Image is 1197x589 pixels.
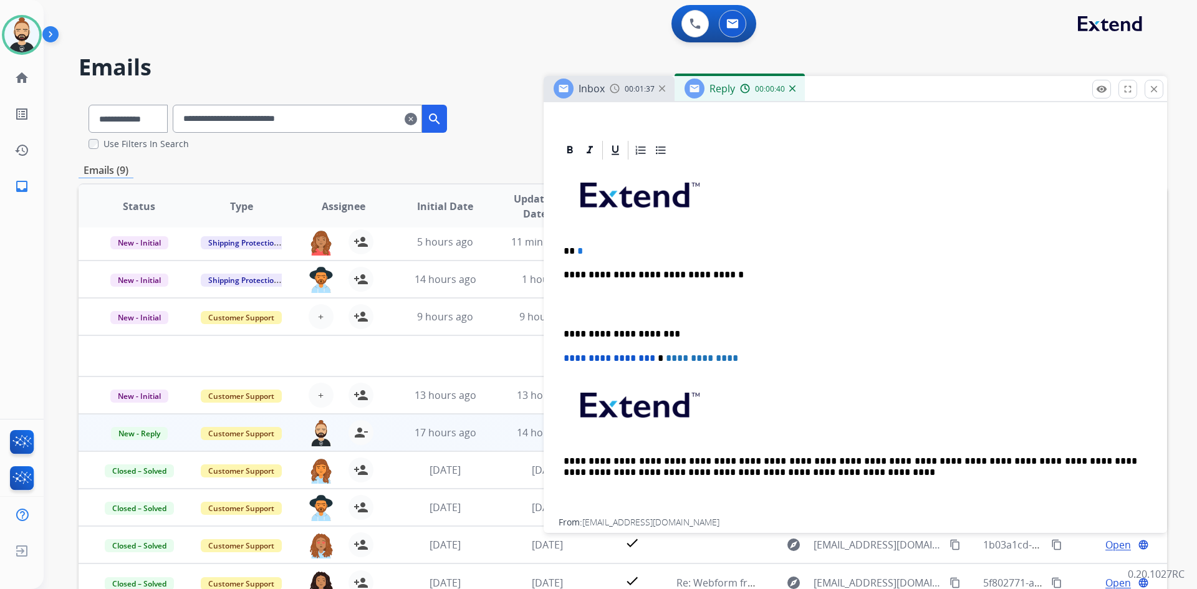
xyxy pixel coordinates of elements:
[201,236,286,249] span: Shipping Protection
[105,539,174,552] span: Closed – Solved
[322,199,365,214] span: Assignee
[318,388,324,403] span: +
[353,500,368,515] mat-icon: person_add
[532,538,563,552] span: [DATE]
[309,304,334,329] button: +
[522,272,573,286] span: 1 hour ago
[582,516,719,528] span: [EMAIL_ADDRESS][DOMAIN_NAME]
[415,272,476,286] span: 14 hours ago
[625,535,640,550] mat-icon: check
[353,309,368,324] mat-icon: person_add
[230,199,253,214] span: Type
[606,141,625,160] div: Underline
[430,500,461,514] span: [DATE]
[1138,539,1149,550] mat-icon: language
[318,309,324,324] span: +
[1128,567,1185,582] p: 0.20.1027RC
[201,274,286,287] span: Shipping Protection
[417,235,473,249] span: 5 hours ago
[105,464,174,477] span: Closed – Solved
[309,383,334,408] button: +
[111,427,168,440] span: New - Reply
[309,457,334,484] img: agent-avatar
[1138,577,1149,588] mat-icon: language
[353,462,368,477] mat-icon: person_add
[309,532,334,558] img: agent-avatar
[14,107,29,122] mat-icon: list_alt
[1051,577,1062,588] mat-icon: content_copy
[949,577,961,588] mat-icon: content_copy
[103,138,189,150] label: Use Filters In Search
[814,537,942,552] span: [EMAIL_ADDRESS][DOMAIN_NAME]
[417,310,473,323] span: 9 hours ago
[559,516,1152,529] div: From:
[14,143,29,158] mat-icon: history
[427,112,442,127] mat-icon: search
[517,426,579,439] span: 14 hours ago
[632,141,650,160] div: Ordered List
[1105,537,1131,552] span: Open
[415,388,476,402] span: 13 hours ago
[105,502,174,515] span: Closed – Solved
[625,573,640,588] mat-icon: check
[201,390,282,403] span: Customer Support
[625,84,655,94] span: 00:01:37
[123,199,155,214] span: Status
[309,420,334,446] img: agent-avatar
[709,82,735,95] span: Reply
[201,464,282,477] span: Customer Support
[14,70,29,85] mat-icon: home
[201,427,282,440] span: Customer Support
[79,55,1167,80] h2: Emails
[309,229,334,256] img: agent-avatar
[786,537,801,552] mat-icon: explore
[1148,84,1160,95] mat-icon: close
[353,425,368,440] mat-icon: person_remove
[201,502,282,515] span: Customer Support
[580,141,599,160] div: Italic
[517,388,579,402] span: 13 hours ago
[559,531,1152,544] div: To:
[430,463,461,477] span: [DATE]
[532,500,563,514] span: [DATE]
[560,141,579,160] div: Bold
[110,274,168,287] span: New - Initial
[110,236,168,249] span: New - Initial
[353,234,368,249] mat-icon: person_add
[201,539,282,552] span: Customer Support
[353,272,368,287] mat-icon: person_add
[430,538,461,552] span: [DATE]
[507,191,564,221] span: Updated Date
[532,463,563,477] span: [DATE]
[79,163,133,178] p: Emails (9)
[511,235,584,249] span: 11 minutes ago
[755,84,785,94] span: 00:00:40
[110,390,168,403] span: New - Initial
[1051,539,1062,550] mat-icon: content_copy
[651,141,670,160] div: Bullet List
[949,539,961,550] mat-icon: content_copy
[353,537,368,552] mat-icon: person_add
[415,426,476,439] span: 17 hours ago
[417,199,473,214] span: Initial Date
[14,179,29,194] mat-icon: inbox
[519,310,575,323] span: 9 hours ago
[201,311,282,324] span: Customer Support
[309,495,334,521] img: agent-avatar
[1096,84,1107,95] mat-icon: remove_red_eye
[571,531,708,543] span: [EMAIL_ADDRESS][DOMAIN_NAME]
[4,17,39,52] img: avatar
[1122,84,1133,95] mat-icon: fullscreen
[405,112,417,127] mat-icon: clear
[309,267,334,293] img: agent-avatar
[579,82,605,95] span: Inbox
[353,388,368,403] mat-icon: person_add
[110,311,168,324] span: New - Initial
[983,538,1178,552] span: 1b03a1cd-dae6-4395-8ab3-37689843b7ad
